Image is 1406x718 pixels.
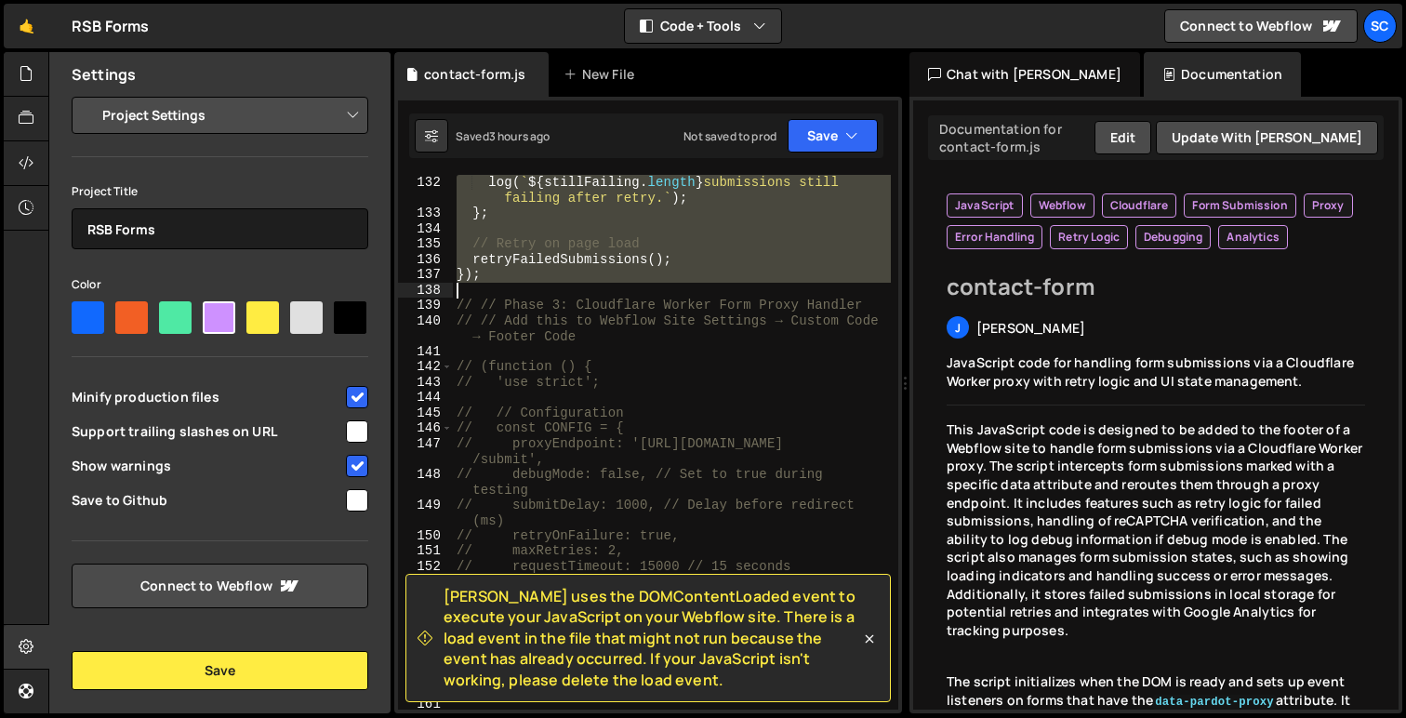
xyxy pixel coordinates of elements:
[1153,695,1276,710] code: data-pardot-proxy
[72,64,136,85] h2: Settings
[788,119,878,153] button: Save
[909,52,1140,97] div: Chat with [PERSON_NAME]
[564,65,642,84] div: New File
[398,498,453,528] div: 149
[72,491,343,510] span: Save to Github
[955,198,1015,213] span: JavaScript
[976,319,1085,337] span: [PERSON_NAME]
[955,230,1034,245] span: Error Handling
[1058,230,1120,245] span: Retry Logic
[398,528,453,544] div: 150
[398,666,453,682] div: 159
[1039,198,1086,213] span: Webflow
[398,635,453,651] div: 157
[398,559,453,575] div: 152
[398,236,453,252] div: 135
[1164,9,1358,43] a: Connect to Webflow
[1227,230,1279,245] span: Analytics
[398,359,453,375] div: 142
[398,574,453,590] div: 153
[955,320,961,336] span: J
[398,313,453,344] div: 140
[72,182,138,201] label: Project Title
[72,564,368,608] a: Connect to Webflow
[398,406,453,421] div: 145
[1144,52,1301,97] div: Documentation
[72,15,149,37] div: RSB Forms
[1192,198,1287,213] span: Form Submission
[398,620,453,636] div: 156
[1363,9,1397,43] a: Sc
[398,436,453,467] div: 147
[398,344,453,360] div: 141
[398,697,453,712] div: 161
[398,420,453,436] div: 146
[1156,121,1378,154] button: Update with [PERSON_NAME]
[947,420,1365,639] p: This JavaScript code is designed to be added to the footer of a Webflow site to handle form submi...
[72,651,368,690] button: Save
[398,252,453,268] div: 136
[398,651,453,667] div: 158
[1094,121,1151,154] button: Edit
[489,128,550,144] div: 3 hours ago
[72,422,343,441] span: Support trailing slashes on URL
[398,298,453,313] div: 139
[947,272,1365,301] h2: contact-form
[398,543,453,559] div: 151
[398,467,453,498] div: 148
[398,682,453,698] div: 160
[398,375,453,391] div: 143
[934,120,1094,155] div: Documentation for contact-form.js
[947,353,1354,390] span: JavaScript code for handling form submissions via a Cloudflare Worker proxy with retry logic and ...
[1110,198,1169,213] span: Cloudflare
[625,9,781,43] button: Code + Tools
[1312,198,1345,213] span: Proxy
[4,4,49,48] a: 🤙
[1144,230,1202,245] span: Debugging
[72,388,343,406] span: Minify production files
[398,206,453,221] div: 133
[72,457,343,475] span: Show warnings
[398,175,453,206] div: 132
[456,128,550,144] div: Saved
[398,590,453,605] div: 154
[72,208,368,249] input: Project name
[72,275,101,294] label: Color
[444,586,860,690] span: [PERSON_NAME] uses the DOMContentLoaded event to execute your JavaScript on your Webflow site. Th...
[683,128,776,144] div: Not saved to prod
[424,65,525,84] div: contact-form.js
[398,267,453,283] div: 137
[398,605,453,620] div: 155
[398,221,453,237] div: 134
[398,390,453,406] div: 144
[398,283,453,299] div: 138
